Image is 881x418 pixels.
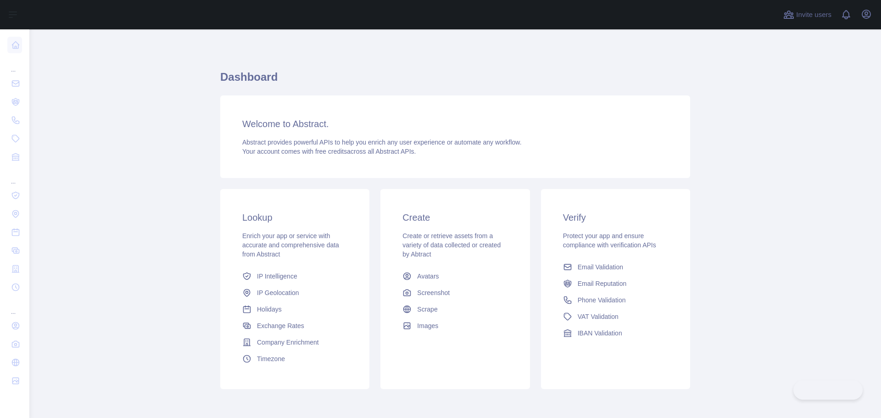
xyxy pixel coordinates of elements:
a: Holidays [239,301,351,318]
div: ... [7,297,22,316]
button: Invite users [781,7,833,22]
div: ... [7,167,22,185]
span: Enrich your app or service with accurate and comprehensive data from Abstract [242,232,339,258]
a: Screenshot [399,284,511,301]
a: Exchange Rates [239,318,351,334]
span: Email Reputation [578,279,627,288]
span: IP Geolocation [257,288,299,297]
span: Avatars [417,272,439,281]
span: Email Validation [578,262,623,272]
a: Email Validation [559,259,672,275]
a: IBAN Validation [559,325,672,341]
span: Create or retrieve assets from a variety of data collected or created by Abtract [402,232,501,258]
span: Holidays [257,305,282,314]
span: Protect your app and ensure compliance with verification APIs [563,232,656,249]
a: IP Intelligence [239,268,351,284]
div: ... [7,55,22,73]
span: Invite users [796,10,831,20]
span: Abstract provides powerful APIs to help you enrich any user experience or automate any workflow. [242,139,522,146]
span: Company Enrichment [257,338,319,347]
h3: Verify [563,211,668,224]
a: VAT Validation [559,308,672,325]
a: Avatars [399,268,511,284]
span: free credits [315,148,347,155]
a: Timezone [239,351,351,367]
span: IBAN Validation [578,329,622,338]
h3: Create [402,211,507,224]
span: Timezone [257,354,285,363]
a: Phone Validation [559,292,672,308]
a: Scrape [399,301,511,318]
h1: Dashboard [220,70,690,92]
a: IP Geolocation [239,284,351,301]
a: Company Enrichment [239,334,351,351]
span: VAT Validation [578,312,619,321]
span: Your account comes with across all Abstract APIs. [242,148,416,155]
span: IP Intelligence [257,272,297,281]
span: Screenshot [417,288,450,297]
span: Exchange Rates [257,321,304,330]
iframe: Toggle Customer Support [793,380,863,400]
h3: Lookup [242,211,347,224]
a: Images [399,318,511,334]
span: Phone Validation [578,295,626,305]
span: Scrape [417,305,437,314]
span: Images [417,321,438,330]
h3: Welcome to Abstract. [242,117,668,130]
a: Email Reputation [559,275,672,292]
